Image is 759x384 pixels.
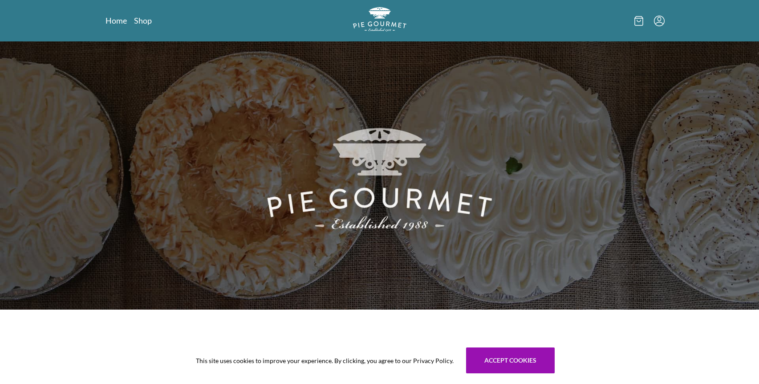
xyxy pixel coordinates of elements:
[134,15,152,26] a: Shop
[654,16,665,26] button: Menu
[353,7,406,34] a: Logo
[106,15,127,26] a: Home
[466,347,555,373] button: Accept cookies
[353,7,406,32] img: logo
[196,356,454,365] span: This site uses cookies to improve your experience. By clicking, you agree to our Privacy Policy.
